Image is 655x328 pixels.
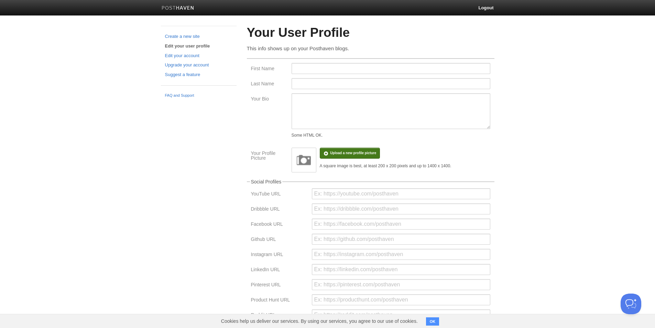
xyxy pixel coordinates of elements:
[247,45,494,52] p: This info shows up on your Posthaven blogs.
[250,179,283,184] legend: Social Profiles
[165,62,232,69] a: Upgrade your account
[294,150,314,170] img: image.png
[621,294,641,314] iframe: Help Scout Beacon - Open
[312,279,490,290] input: Ex: https://pinterest.com/posthaven
[251,252,308,258] label: Instagram URL
[251,313,308,319] label: Reddit URL
[312,309,490,320] input: Ex: https://reddit.com/posthaven
[165,52,232,60] a: Edit your account
[251,222,308,228] label: Facebook URL
[312,234,490,245] input: Ex: https://github.com/posthaven
[330,151,376,155] span: Upload a new profile picture
[165,33,232,40] a: Create a new site
[251,191,308,198] label: YouTube URL
[312,188,490,199] input: Ex: https://youtube.com/posthaven
[251,151,287,162] label: Your Profile Picture
[251,207,308,213] label: Dribbble URL
[320,164,451,168] div: A square image is best, at least 200 x 200 pixels and up to 1400 x 1400.
[312,264,490,275] input: Ex: https://linkedin.com/posthaven
[251,267,308,274] label: LinkedIn URL
[251,297,308,304] label: Product Hunt URL
[312,294,490,305] input: Ex: https://producthunt.com/posthaven
[312,203,490,214] input: Ex: https://dribbble.com/posthaven
[292,133,490,137] div: Some HTML OK.
[162,6,194,11] img: Posthaven-bar
[165,43,232,50] a: Edit your user profile
[312,249,490,260] input: Ex: https://instagram.com/posthaven
[426,317,439,326] button: OK
[214,314,425,328] span: Cookies help us deliver our services. By using our services, you agree to our use of cookies.
[165,71,232,78] a: Suggest a feature
[251,81,287,88] label: Last Name
[247,26,494,40] h2: Your User Profile
[251,237,308,243] label: Github URL
[312,219,490,230] input: Ex: https://facebook.com/posthaven
[251,282,308,289] label: Pinterest URL
[165,93,232,99] a: FAQ and Support
[251,66,287,73] label: First Name
[251,96,287,103] label: Your Bio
